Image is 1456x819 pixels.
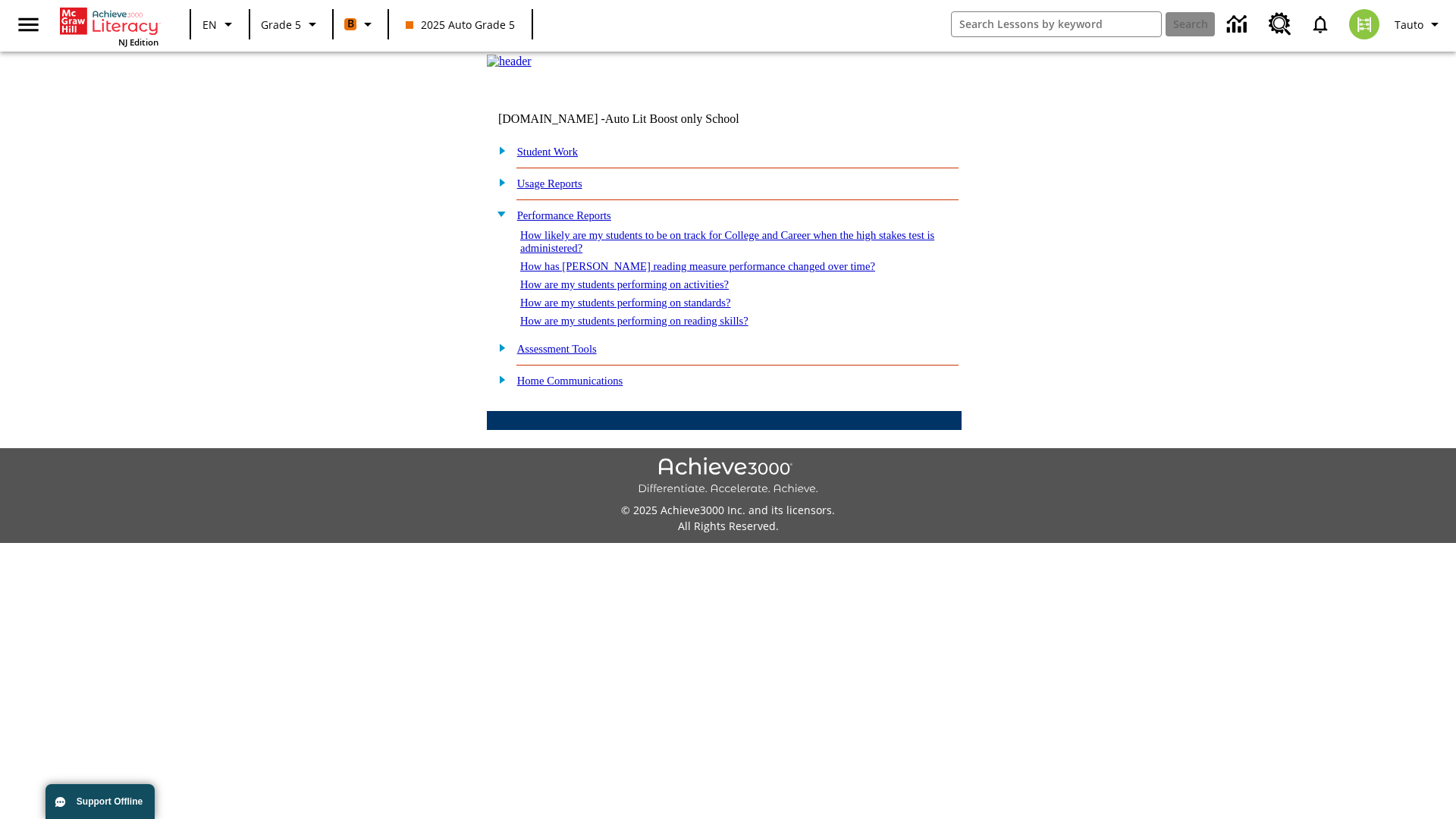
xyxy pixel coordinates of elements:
a: Home Communications [517,375,623,387]
span: 2025 Auto Grade 5 [406,17,515,33]
img: avatar image [1349,9,1379,39]
td: [DOMAIN_NAME] - [498,112,777,126]
img: minus.gif [491,207,507,221]
img: plus.gif [491,143,507,157]
span: Tauto [1395,17,1423,33]
span: Support Offline [77,796,143,807]
button: Open side menu [6,2,51,47]
img: plus.gif [491,175,507,189]
span: EN [202,17,217,33]
nobr: Auto Lit Boost only School [605,112,739,125]
button: Profile/Settings [1389,11,1450,38]
a: Notifications [1301,5,1340,44]
a: Assessment Tools [517,343,597,355]
img: plus.gif [491,340,507,354]
a: Usage Reports [517,177,582,190]
a: How has [PERSON_NAME] reading measure performance changed over time? [520,260,875,272]
a: Student Work [517,146,578,158]
span: NJ Edition [118,36,158,48]
img: Achieve3000 Differentiate Accelerate Achieve [638,457,818,496]
button: Support Offline [45,784,155,819]
img: header [487,55,532,68]
a: How are my students performing on reading skills? [520,315,748,327]
button: Boost Class color is orange. Change class color [338,11,383,38]
button: Grade: Grade 5, Select a grade [255,11,328,38]
a: How are my students performing on activities? [520,278,729,290]
button: Language: EN, Select a language [196,11,244,38]
a: How are my students performing on standards? [520,297,731,309]
span: B [347,14,354,33]
button: Select a new avatar [1340,5,1389,44]
a: How likely are my students to be on track for College and Career when the high stakes test is adm... [520,229,934,254]
span: Grade 5 [261,17,301,33]
img: plus.gif [491,372,507,386]
a: Data Center [1218,4,1260,45]
input: search field [952,12,1161,36]
a: Resource Center, Will open in new tab [1260,4,1301,45]
a: Performance Reports [517,209,611,221]
div: Home [60,5,158,48]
